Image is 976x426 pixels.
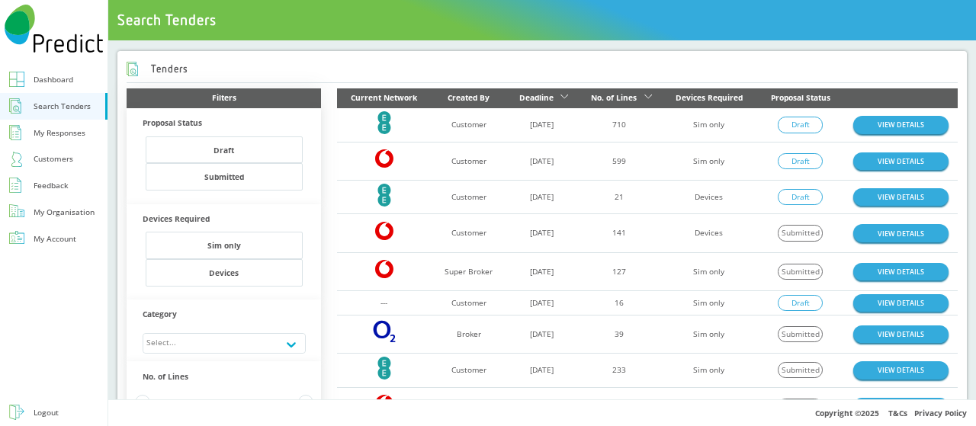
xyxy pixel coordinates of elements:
div: My Account [34,232,76,246]
td: Customer [432,387,506,425]
div: Dashboard [34,72,73,87]
td: 112 [577,387,661,425]
a: VIEW DETAILS [853,361,949,379]
a: VIEW DETAILS [853,325,949,343]
div: My Responses [34,126,85,140]
div: Created By [441,91,497,105]
div: Draft [778,295,823,311]
td: 127 [577,252,661,290]
td: 39 [577,315,661,353]
div: Logout [34,405,59,420]
div: Filters [127,88,321,108]
td: [DATE] [506,354,577,387]
div: No. of Lines [143,370,306,389]
a: Privacy Policy [914,408,967,418]
div: Deadline [515,91,557,105]
div: Current Network [346,91,422,105]
td: Customer [432,142,506,180]
div: Submitted [778,362,823,378]
td: Sim only [661,142,757,180]
td: Devices [661,181,757,214]
td: 21 [577,181,661,214]
td: Sim only [661,291,757,315]
td: 16 [577,291,661,315]
button: Devices [146,259,303,287]
div: Devices Required [670,91,748,105]
button: Submitted [146,163,303,191]
td: [DATE] [506,181,577,214]
td: [DATE] [506,387,577,425]
td: Customer [432,214,506,252]
div: Submitted [204,173,244,181]
td: Customer [432,291,506,315]
button: Draft [146,136,303,164]
td: 141 [577,214,661,252]
a: VIEW DETAILS [853,116,949,133]
td: [DATE] [506,142,577,180]
td: Devices [661,214,757,252]
td: [DATE] [506,108,577,142]
a: T&Cs [888,408,907,418]
a: VIEW DETAILS [853,398,949,415]
td: [DATE] [506,252,577,290]
td: 599 [577,142,661,180]
div: Proposal Status [766,91,835,105]
div: My Organisation [34,205,95,219]
td: Customer [432,354,506,387]
a: VIEW DETAILS [853,263,949,280]
td: Customer [432,108,506,142]
img: Predict Mobile [5,5,103,53]
td: Sim only [661,108,757,142]
div: Submitted [778,399,823,415]
button: Sim only [146,232,303,259]
div: Copyright © 2025 [108,399,976,426]
a: VIEW DETAILS [853,152,949,170]
td: Super Broker [432,252,506,290]
td: --- [337,291,432,315]
div: Devices Required [143,212,306,232]
div: Sim only [207,242,241,249]
div: Feedback [34,178,69,193]
div: Draft [778,189,823,205]
div: Devices [209,269,239,277]
div: Submitted [778,264,823,280]
h2: Tenders [127,62,188,76]
div: Submitted [778,225,823,241]
a: VIEW DETAILS [853,224,949,242]
div: Proposal Status [143,116,306,136]
td: [DATE] [506,214,577,252]
a: VIEW DETAILS [853,294,949,312]
td: Customer [432,181,506,214]
div: Draft [213,146,234,154]
div: Select... [146,336,176,351]
div: Search Tenders [34,99,91,114]
div: Draft [778,153,823,169]
a: VIEW DETAILS [853,188,949,206]
div: No. of Lines [586,91,641,105]
td: Sim only [661,387,757,425]
div: Customers [34,152,73,166]
td: Sim only [661,315,757,353]
div: Draft [778,117,823,133]
td: 710 [577,108,661,142]
td: 233 [577,354,661,387]
div: Submitted [778,326,823,342]
td: [DATE] [506,291,577,315]
td: Broker [432,315,506,353]
div: Category [143,307,306,327]
td: Sim only [661,354,757,387]
td: Sim only [661,252,757,290]
td: [DATE] [506,315,577,353]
